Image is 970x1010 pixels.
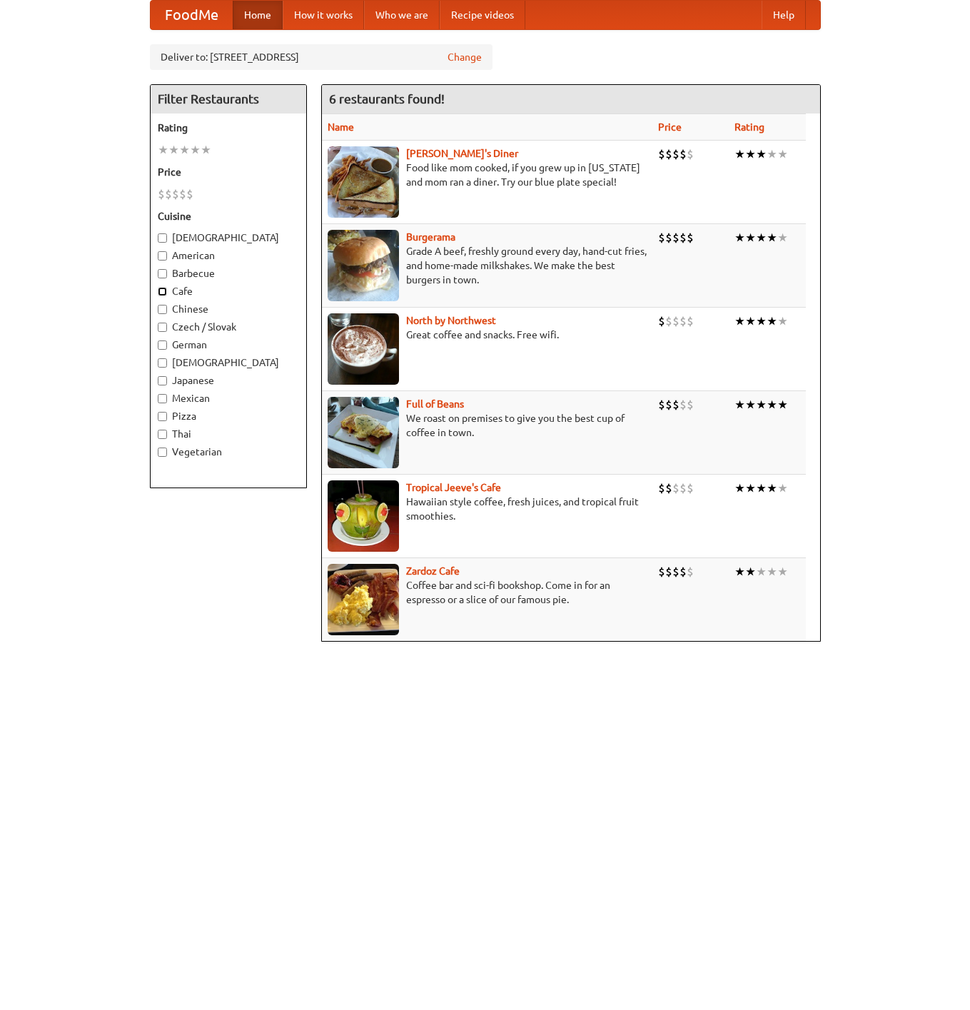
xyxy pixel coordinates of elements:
[406,148,518,159] a: [PERSON_NAME]'s Diner
[745,480,756,496] li: ★
[158,373,299,388] label: Japanese
[665,564,672,580] li: $
[168,142,179,158] li: ★
[658,313,665,329] li: $
[777,480,788,496] li: ★
[328,495,647,523] p: Hawaiian style coffee, fresh juices, and tropical fruit smoothies.
[186,186,193,202] li: $
[283,1,364,29] a: How it works
[158,248,299,263] label: American
[158,376,167,385] input: Japanese
[158,287,167,296] input: Cafe
[665,146,672,162] li: $
[158,284,299,298] label: Cafe
[672,146,679,162] li: $
[328,397,399,468] img: beans.jpg
[658,230,665,246] li: $
[328,480,399,552] img: jeeves.jpg
[734,480,745,496] li: ★
[756,397,767,413] li: ★
[687,397,694,413] li: $
[158,338,299,352] label: German
[756,480,767,496] li: ★
[190,142,201,158] li: ★
[328,146,399,218] img: sallys.jpg
[328,121,354,133] a: Name
[328,564,399,635] img: zardoz.jpg
[448,50,482,64] a: Change
[679,146,687,162] li: $
[665,313,672,329] li: $
[158,358,167,368] input: [DEMOGRAPHIC_DATA]
[767,564,777,580] li: ★
[233,1,283,29] a: Home
[158,305,167,314] input: Chinese
[777,230,788,246] li: ★
[756,230,767,246] li: ★
[328,411,647,440] p: We roast on premises to give you the best cup of coffee in town.
[767,146,777,162] li: ★
[687,230,694,246] li: $
[150,44,492,70] div: Deliver to: [STREET_ADDRESS]
[687,146,694,162] li: $
[745,397,756,413] li: ★
[745,313,756,329] li: ★
[328,230,399,301] img: burgerama.jpg
[762,1,806,29] a: Help
[179,186,186,202] li: $
[672,564,679,580] li: $
[734,121,764,133] a: Rating
[165,186,172,202] li: $
[406,398,464,410] a: Full of Beans
[672,313,679,329] li: $
[158,121,299,135] h5: Rating
[158,412,167,421] input: Pizza
[158,251,167,261] input: American
[672,480,679,496] li: $
[201,142,211,158] li: ★
[756,146,767,162] li: ★
[734,230,745,246] li: ★
[158,430,167,439] input: Thai
[406,565,460,577] a: Zardoz Cafe
[687,313,694,329] li: $
[158,209,299,223] h5: Cuisine
[158,186,165,202] li: $
[777,397,788,413] li: ★
[745,146,756,162] li: ★
[172,186,179,202] li: $
[158,165,299,179] h5: Price
[777,564,788,580] li: ★
[158,409,299,423] label: Pizza
[364,1,440,29] a: Who we are
[658,146,665,162] li: $
[777,313,788,329] li: ★
[179,142,190,158] li: ★
[158,320,299,334] label: Czech / Slovak
[679,230,687,246] li: $
[658,121,682,133] a: Price
[756,564,767,580] li: ★
[767,230,777,246] li: ★
[328,578,647,607] p: Coffee bar and sci-fi bookshop. Come in for an espresso or a slice of our famous pie.
[328,328,647,342] p: Great coffee and snacks. Free wifi.
[658,480,665,496] li: $
[672,397,679,413] li: $
[406,231,455,243] a: Burgerama
[745,230,756,246] li: ★
[158,302,299,316] label: Chinese
[328,244,647,287] p: Grade A beef, freshly ground every day, hand-cut fries, and home-made milkshakes. We make the bes...
[158,269,167,278] input: Barbecue
[406,482,501,493] a: Tropical Jeeve's Cafe
[158,233,167,243] input: [DEMOGRAPHIC_DATA]
[158,142,168,158] li: ★
[406,315,496,326] a: North by Northwest
[658,397,665,413] li: $
[158,427,299,441] label: Thai
[158,323,167,332] input: Czech / Slovak
[151,1,233,29] a: FoodMe
[767,397,777,413] li: ★
[679,480,687,496] li: $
